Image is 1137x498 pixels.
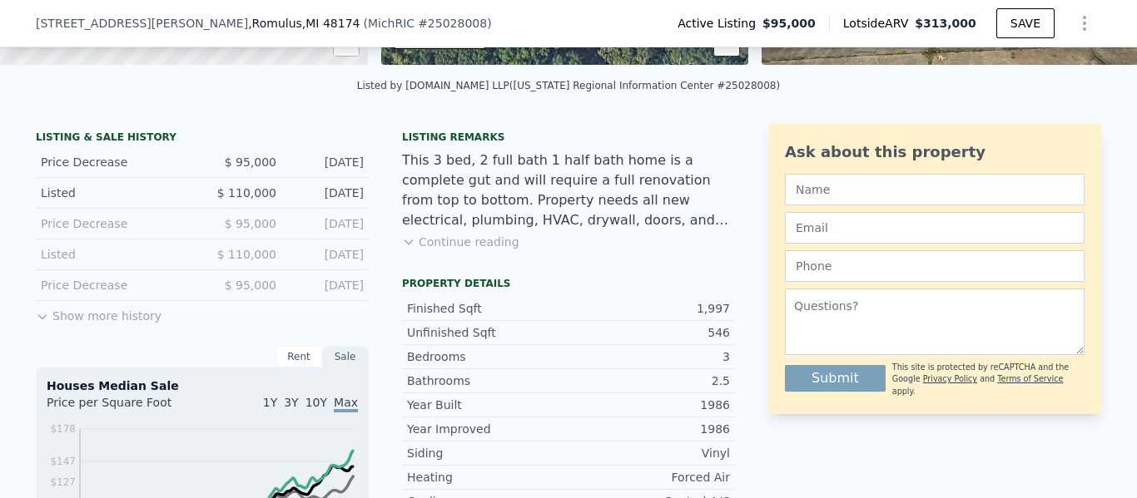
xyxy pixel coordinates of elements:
[225,279,276,292] span: $ 95,000
[368,17,415,30] span: MichRIC
[322,346,369,367] div: Sale
[402,150,735,230] div: This 3 bed, 2 full bath 1 half bath home is a complete gut and will require a full renovation fro...
[217,248,276,261] span: $ 110,000
[50,456,76,467] tspan: $147
[892,362,1085,397] div: This site is protected by reCAPTCHA and the Google and apply.
[217,186,276,200] span: $ 110,000
[568,324,730,341] div: 546
[334,396,358,412] span: Max
[407,300,568,317] div: Finished Sqft
[785,250,1085,282] input: Phone
[41,154,189,170] div: Price Decrease
[785,141,1085,164] div: Ask about this property
[290,185,364,201] div: [DATE]
[357,80,780,91] div: Listed by [DOMAIN_NAME] LLP ([US_STATE] Regional Information Center #25028008)
[407,397,568,413] div: Year Built
[50,423,76,435] tspan: $178
[41,185,189,201] div: Listed
[678,15,762,32] span: Active Listing
[225,155,276,169] span: $ 95,000
[568,421,730,437] div: 1986
[407,372,568,389] div: Bathrooms
[568,469,730,486] div: Forced Air
[263,396,277,409] span: 1Y
[843,15,915,32] span: Lotside ARV
[923,374,977,383] a: Privacy Policy
[407,324,568,341] div: Unfinished Sqft
[305,396,327,409] span: 10Y
[997,374,1063,383] a: Terms of Service
[996,8,1055,38] button: SAVE
[302,17,360,30] span: , MI 48174
[407,421,568,437] div: Year Improved
[290,215,364,232] div: [DATE]
[785,174,1085,205] input: Name
[50,476,76,488] tspan: $127
[407,469,568,486] div: Heating
[36,131,369,147] div: LISTING & SALE HISTORY
[568,348,730,365] div: 3
[915,17,976,30] span: $313,000
[290,246,364,263] div: [DATE]
[36,301,161,324] button: Show more history
[225,217,276,230] span: $ 95,000
[363,15,491,32] div: ( )
[47,377,358,394] div: Houses Median Sale
[402,277,735,290] div: Property details
[785,365,886,392] button: Submit
[568,300,730,317] div: 1,997
[290,277,364,293] div: [DATE]
[407,348,568,365] div: Bedrooms
[402,234,519,250] button: Continue reading
[276,346,322,367] div: Rent
[47,394,202,421] div: Price per Square Foot
[41,215,189,232] div: Price Decrease
[785,212,1085,244] input: Email
[568,372,730,389] div: 2.5
[248,15,360,32] span: , Romulus
[290,154,364,170] div: [DATE]
[284,396,298,409] span: 3Y
[41,246,189,263] div: Listed
[36,15,248,32] span: [STREET_ADDRESS][PERSON_NAME]
[418,17,487,30] span: # 25028008
[41,277,189,293] div: Price Decrease
[402,131,735,144] div: Listing remarks
[1068,7,1101,40] button: Show Options
[762,15,816,32] span: $95,000
[568,445,730,461] div: Vinyl
[568,397,730,413] div: 1986
[407,445,568,461] div: Siding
